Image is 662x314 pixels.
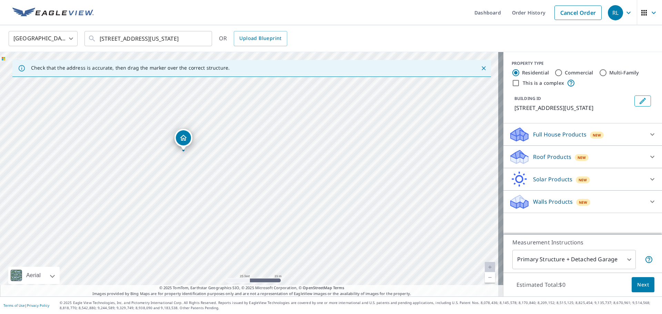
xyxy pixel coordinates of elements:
[31,65,230,71] p: Check that the address is accurate, then drag the marker over the correct structure.
[512,250,636,269] div: Primary Structure + Detached Garage
[514,95,541,101] p: BUILDING ID
[522,69,549,76] label: Residential
[219,31,287,46] div: OR
[533,197,573,206] p: Walls Products
[645,255,653,264] span: Your report will include the primary structure and a detached garage if one exists.
[333,285,344,290] a: Terms
[485,262,495,272] a: Current Level 20, Zoom In Disabled
[511,277,571,292] p: Estimated Total: $0
[159,285,344,291] span: © 2025 TomTom, Earthstar Geographics SIO, © 2025 Microsoft Corporation, ©
[303,285,332,290] a: OpenStreetMap
[234,31,287,46] a: Upload Blueprint
[60,300,659,311] p: © 2025 Eagle View Technologies, Inc. and Pictometry International Corp. All Rights Reserved. Repo...
[24,267,43,284] div: Aerial
[509,126,656,143] div: Full House ProductsNew
[509,149,656,165] div: Roof ProductsNew
[509,171,656,188] div: Solar ProductsNew
[174,129,192,150] div: Dropped pin, building 1, Residential property, 78 Nanticoke Rd Maine, NY 13802
[533,175,572,183] p: Solar Products
[485,272,495,283] a: Current Level 20, Zoom Out
[533,153,571,161] p: Roof Products
[593,132,601,138] span: New
[637,281,649,289] span: Next
[479,64,488,73] button: Close
[3,303,25,308] a: Terms of Use
[632,277,654,293] button: Next
[27,303,49,308] a: Privacy Policy
[8,267,60,284] div: Aerial
[9,29,78,48] div: [GEOGRAPHIC_DATA]
[239,34,281,43] span: Upload Blueprint
[554,6,602,20] a: Cancel Order
[509,193,656,210] div: Walls ProductsNew
[100,29,198,48] input: Search by address or latitude-longitude
[578,155,586,160] span: New
[565,69,593,76] label: Commercial
[608,5,623,20] div: RL
[523,80,564,87] label: This is a complex
[609,69,639,76] label: Multi-Family
[514,104,632,112] p: [STREET_ADDRESS][US_STATE]
[3,303,49,307] p: |
[634,95,651,107] button: Edit building 1
[579,200,588,205] span: New
[12,8,94,18] img: EV Logo
[579,177,587,183] span: New
[512,60,654,67] div: PROPERTY TYPE
[512,238,653,246] p: Measurement Instructions
[533,130,586,139] p: Full House Products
